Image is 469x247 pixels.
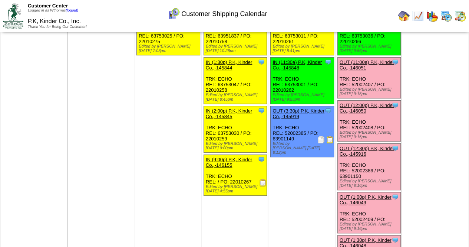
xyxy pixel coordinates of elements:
span: Thank You for Being Our Customer! [28,25,87,29]
img: calendarinout.gif [454,10,466,22]
a: IN (11:30a) P.K, Kinder Co.,-145848 [273,59,322,71]
img: calendarprod.gif [440,10,452,22]
img: Tooltip [392,236,399,244]
div: TRK: ECHO REL: 52002385 / PO: 63901149 [271,106,334,157]
div: Edited by [PERSON_NAME] [DATE] 4:55pm [206,185,267,194]
img: line_graph.gif [412,10,424,22]
img: graph.gif [426,10,438,22]
div: Edited by [PERSON_NAME] [DATE] 8:41pm [273,44,333,53]
img: Tooltip [324,58,332,66]
div: TRK: ECHO REL: 52002408 / PO: [337,101,400,142]
div: Edited by [PERSON_NAME] [DATE] 9:56pm [340,44,400,53]
div: Edited by [PERSON_NAME] [DATE] 7:08pm [139,44,199,53]
img: Tooltip [392,101,399,109]
a: OUT (11:00a) P.K, Kinder Co.,-146051 [340,59,394,71]
a: OUT (12:30p) P.K, Kinder Co.,-145916 [340,146,394,157]
img: Tooltip [258,107,265,114]
span: P.K, Kinder Co., Inc. [28,18,81,25]
img: Bill of Lading [326,136,334,143]
img: Tooltip [324,107,332,114]
div: Edited by [PERSON_NAME] [DATE] 9:00pm [206,142,267,150]
div: TRK: ECHO REL: 63753047 / PO: 22010258 [204,58,267,104]
div: TRK: ECHO REL: 63753001 / PO: 22010262 [271,58,334,104]
img: Tooltip [258,156,265,163]
img: Packing Slip [317,136,325,143]
img: Tooltip [392,193,399,201]
div: Edited by [PERSON_NAME] [DATE] 9:16pm [340,130,400,139]
div: Edited by [PERSON_NAME] [DATE] 8:45pm [206,93,267,102]
img: ZoRoCo_Logo(Green%26Foil)%20jpg.webp [3,3,23,28]
a: (logout) [66,9,78,13]
div: TRK: ECHO REL: 52002409 / PO: [337,192,400,233]
div: TRK: ECHO REL: 63753030 / PO: 22010259 [204,106,267,153]
img: Receiving Document [259,179,267,186]
a: IN (9:00p) P.K, Kinder Co.,-146155 [206,157,252,168]
span: Customer Center [28,3,68,9]
a: OUT (1:00p) P.K, Kinder Co.,-146049 [340,194,392,205]
img: Tooltip [258,58,265,66]
div: TRK: ECHO REL: 52002386 / PO: 63901150 [337,144,400,190]
div: Edited by [PERSON_NAME] [DATE] 9:16pm [340,222,400,231]
div: Edited by [PERSON_NAME] [DATE] 9:55pm [273,93,333,102]
img: home.gif [398,10,410,22]
img: calendarcustomer.gif [168,8,180,20]
span: Logged in as Wthomas [28,9,78,13]
img: Tooltip [392,58,399,66]
a: OUT (12:00p) P.K, Kinder Co.,-146050 [340,103,394,114]
div: Edited by [PERSON_NAME] [DATE] 8:12pm [273,142,333,155]
span: Customer Shipping Calendar [181,10,267,18]
div: Edited by [PERSON_NAME] [DATE] 10:28pm [206,44,267,53]
div: Edited by [PERSON_NAME] [DATE] 8:16pm [340,179,400,188]
div: TRK: ECHO REL: 52002407 / PO: [337,58,400,98]
img: Tooltip [392,144,399,152]
div: TRK: ECHO REL: / PO: 22010267 [204,155,267,196]
a: IN (1:30p) P.K, Kinder Co.,-145844 [206,59,252,71]
div: Edited by [PERSON_NAME] [DATE] 9:15pm [340,87,400,96]
a: OUT (3:30p) P.K, Kinder Co.,-145919 [273,108,324,119]
a: IN (2:00p) P.K, Kinder Co.,-145845 [206,108,252,119]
